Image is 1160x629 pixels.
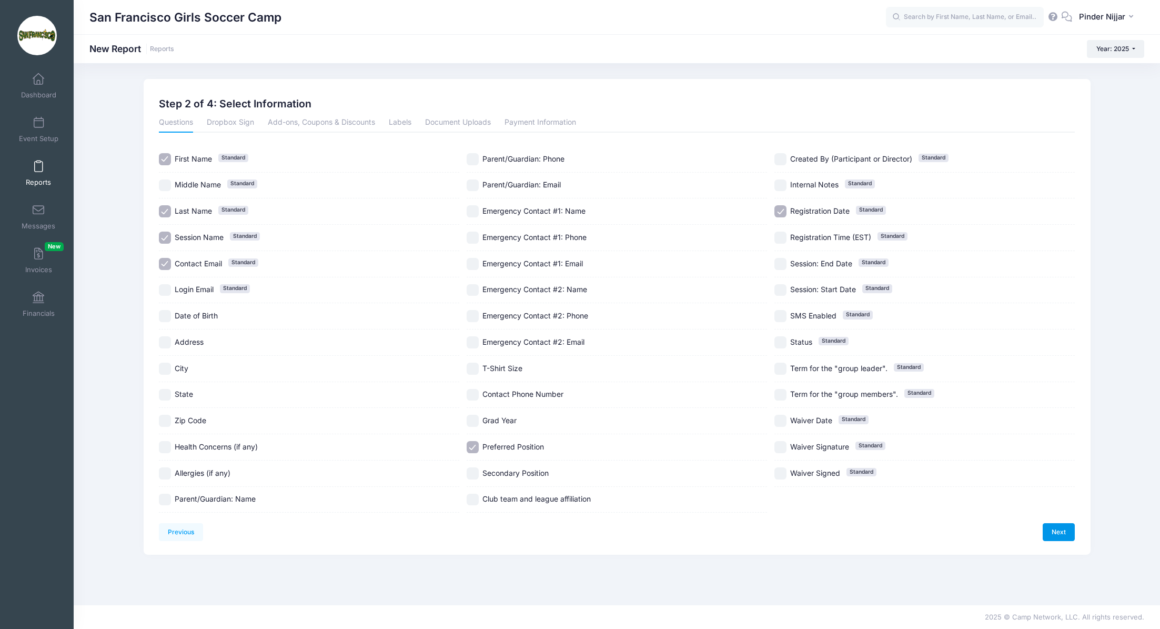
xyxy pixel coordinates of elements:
span: Year: 2025 [1096,45,1129,53]
input: Emergency Contact #1: Name [467,205,479,217]
span: Parent/Guardian: Email [482,180,561,189]
span: Internal Notes [790,180,839,189]
a: Reports [150,45,174,53]
a: Event Setup [14,111,64,148]
span: Standard [218,206,248,214]
span: SMS Enabled [790,311,836,320]
span: Secondary Position [482,468,549,477]
span: Session Name [175,233,224,242]
a: InvoicesNew [14,242,64,279]
span: Standard [904,389,934,397]
span: Emergency Contact #2: Phone [482,311,588,320]
span: Waiver Signed [790,468,840,477]
input: State [159,389,171,401]
span: State [175,390,193,398]
input: Waiver SignatureStandard [774,441,786,453]
span: City [175,364,188,373]
a: Previous [159,523,204,541]
span: Contact Email [175,259,222,268]
input: Term for the "group members".Standard [774,389,786,401]
input: Emergency Contact #2: Name [467,284,479,296]
input: Search by First Name, Last Name, or Email... [886,7,1044,28]
span: Date of Birth [175,311,218,320]
input: Waiver DateStandard [774,415,786,427]
span: Standard [862,284,892,293]
span: Preferred Position [482,442,544,451]
h2: Step 2 of 4: Select Information [159,98,311,110]
span: Emergency Contact #1: Email [482,259,583,268]
a: Labels [389,114,411,133]
input: Registration Time (EST)Standard [774,232,786,244]
span: 2025 © Camp Network, LLC. All rights reserved. [985,613,1144,621]
span: Standard [856,206,886,214]
span: Standard [227,179,257,188]
input: Middle NameStandard [159,179,171,192]
span: Last Name [175,206,212,215]
a: Reports [14,155,64,192]
input: Date of Birth [159,310,171,322]
input: Registration DateStandard [774,205,786,217]
h1: San Francisco Girls Soccer Camp [89,5,281,29]
span: Dashboard [21,91,56,99]
span: Emergency Contact #2: Name [482,285,587,294]
input: Parent/Guardian: Phone [467,153,479,165]
input: Address [159,336,171,348]
input: Grad Year [467,415,479,427]
input: Secondary Position [467,467,479,480]
img: San Francisco Girls Soccer Camp [17,16,57,55]
span: Registration Date [790,206,850,215]
a: Financials [14,286,64,323]
span: Event Setup [19,134,58,143]
span: Club team and league affiliation [482,494,591,503]
a: Questions [159,114,193,133]
input: Emergency Contact #2: Phone [467,310,479,322]
input: Club team and league affiliation [467,494,479,506]
span: New [45,242,64,251]
span: Standard [839,415,869,424]
span: Middle Name [175,180,221,189]
span: Standard [228,258,258,267]
span: Pinder Nijjar [1079,11,1125,23]
span: Address [175,337,204,346]
span: Standard [819,337,849,345]
span: Registration Time (EST) [790,233,871,242]
span: Contact Phone Number [482,390,563,398]
span: Allergies (if any) [175,468,230,477]
span: Standard [218,154,248,162]
span: Standard [843,311,873,319]
span: Standard [230,232,260,241]
input: Internal NotesStandard [774,179,786,192]
span: Emergency Contact #1: Name [482,206,586,215]
a: Document Uploads [425,114,491,133]
span: Waiver Signature [790,442,849,451]
input: Emergency Contact #2: Email [467,336,479,348]
a: Dropbox Sign [207,114,254,133]
a: Next [1043,523,1075,541]
span: Session: Start Date [790,285,856,294]
span: Term for the "group leader". [790,364,887,373]
span: Emergency Contact #1: Phone [482,233,587,242]
span: Standard [846,468,876,476]
span: Standard [859,258,889,267]
input: Created By (Participant or Director)Standard [774,153,786,165]
a: Messages [14,198,64,235]
span: Session: End Date [790,259,852,268]
input: Parent/Guardian: Name [159,494,171,506]
input: Health Concerns (if any) [159,441,171,453]
span: Standard [894,363,924,372]
a: Payment Information [505,114,576,133]
span: Term for the "group members". [790,390,898,398]
input: Session NameStandard [159,232,171,244]
input: Contact Phone Number [467,389,479,401]
a: Add-ons, Coupons & Discounts [268,114,375,133]
span: Health Concerns (if any) [175,442,258,451]
input: Contact EmailStandard [159,258,171,270]
input: Session: End DateStandard [774,258,786,270]
input: Zip Code [159,415,171,427]
span: Standard [919,154,949,162]
input: SMS EnabledStandard [774,310,786,322]
span: Zip Code [175,416,206,425]
h1: New Report [89,43,174,54]
input: Emergency Contact #1: Email [467,258,479,270]
input: Parent/Guardian: Email [467,179,479,192]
